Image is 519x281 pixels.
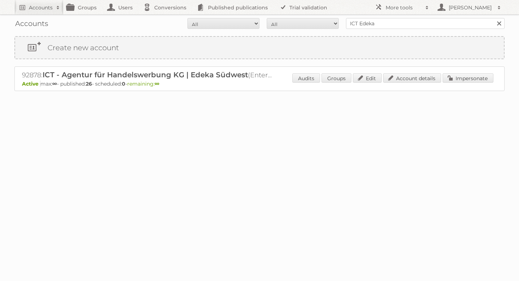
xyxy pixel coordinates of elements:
[122,81,125,87] strong: 0
[22,81,40,87] span: Active
[22,81,497,87] p: max: - published: - scheduled: -
[127,81,159,87] span: remaining:
[29,4,53,11] h2: Accounts
[443,73,493,83] a: Impersonate
[15,37,504,59] a: Create new account
[22,70,274,80] h2: 92878: (Enterprise ∞) - TRIAL
[383,73,441,83] a: Account details
[52,81,57,87] strong: ∞
[447,4,494,11] h2: [PERSON_NAME]
[321,73,351,83] a: Groups
[43,70,248,79] span: ICT - Agentur für Handelswerbung KG | Edeka Südwest
[155,81,159,87] strong: ∞
[353,73,382,83] a: Edit
[386,4,422,11] h2: More tools
[292,73,320,83] a: Audits
[86,81,92,87] strong: 26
